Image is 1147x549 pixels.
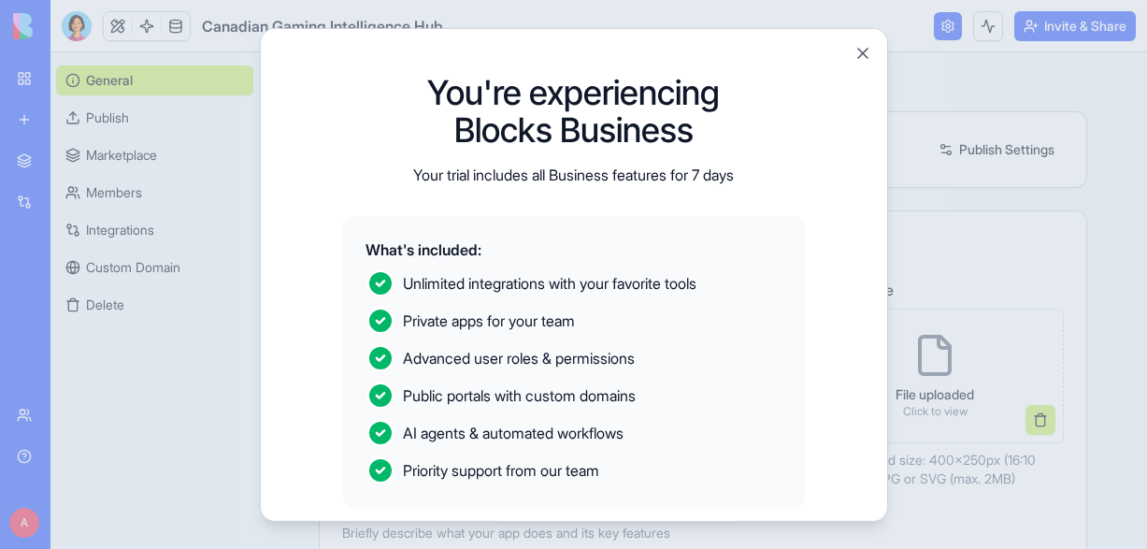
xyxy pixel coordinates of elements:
[853,43,872,62] button: Close
[403,455,599,481] div: Priority support from our team
[403,417,624,443] div: AI agents & automated workflows
[366,238,782,260] span: What's included:
[413,163,734,185] p: Your trial includes all Business features for 7 days
[403,380,636,406] div: Public portals with custom domains
[403,342,635,368] div: Advanced user roles & permissions
[403,305,575,331] div: Private apps for your team
[424,73,724,148] h1: You're experiencing Blocks Business
[403,267,696,294] div: Unlimited integrations with your favorite tools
